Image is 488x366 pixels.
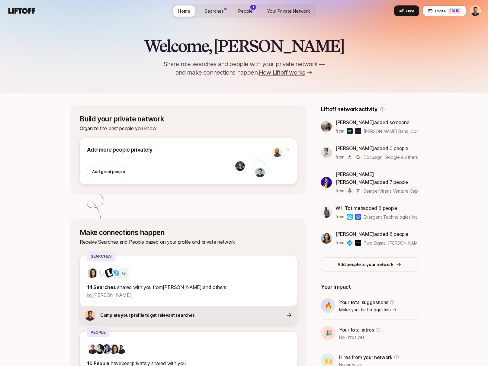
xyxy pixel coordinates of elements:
img: Monzo Bank [347,128,353,134]
p: Your total intros [339,326,374,334]
p: Make connections happen [80,228,297,237]
img: Sully.ai [112,268,121,277]
button: Add great people [87,166,130,177]
img: f3789128_d726_40af_ba80_c488df0e0488.jpg [102,344,112,354]
img: Samuel Wheatley [470,6,480,16]
button: Samuel Wheatley [470,5,481,16]
p: Share role searches and people with your private network — and make connections happen. [153,60,335,77]
span: [PERSON_NAME] [335,231,374,237]
img: 1641719278501 [235,161,245,171]
span: Home [178,8,190,14]
a: How Liftoff works [259,68,312,77]
div: + 9 [120,270,127,276]
p: from [335,213,344,220]
span: Will Totimeh [335,205,363,211]
img: 5bed2b0a_e7df_4436_8690_b8ce18a108b4.jfif [85,310,95,321]
img: 539a6eb7_bc0e_4fa2_8ad9_ee091919e8d1.jpg [95,344,104,354]
div: 🎉 [321,326,335,340]
p: added someone [335,118,418,126]
p: Complete your profile to get relevant searches [100,312,195,319]
img: Two Sigma [347,240,353,246]
img: Evergent Technologies Inc. [347,214,353,220]
p: from [335,153,344,161]
span: People [238,8,253,14]
p: 1 [253,5,254,9]
p: Searches [87,251,115,261]
img: 3f97a976_3792_4baf_b6b0_557933e89327.jpg [321,121,332,132]
div: 🔥 [321,298,335,313]
span: SemperVirens Venture Capital, FoodHealth Company & others [364,188,488,194]
img: a24d8b60_38b7_44bc_9459_9cd861be1c31.jfif [321,147,332,158]
p: People [87,327,109,337]
p: added 7 people [335,170,418,186]
img: Liftoff [104,267,115,278]
p: by [PERSON_NAME] [87,291,290,299]
p: Your total suggestions [339,298,388,306]
img: 71d7b91d_d7cb_43b4_a7ea_a9b2f2cc6e03.jpg [88,268,97,278]
a: Searches [200,5,229,17]
img: 1607399177942 [255,168,265,177]
img: 12510ea0_0700_4950_b7c5_6458afeabdd3.jpg [321,233,332,244]
a: Home [173,5,195,17]
p: Build your private network [80,115,297,123]
button: Invite10/10 [423,5,466,16]
a: Your Private Network [262,5,315,17]
span: [PERSON_NAME] Bank, Connect Ventures & others [364,129,465,134]
img: SemperVirens Venture Capital [347,188,353,194]
div: 10 /10 [448,8,461,14]
p: added 6 people [335,144,418,152]
span: Invite [435,8,445,14]
img: 71d7b91d_d7cb_43b4_a7ea_a9b2f2cc6e03.jpg [109,344,119,354]
p: Hires from your network [339,353,393,361]
img: Google [355,154,361,160]
p: from [335,187,344,194]
span: [PERSON_NAME] [335,119,374,125]
p: Receive Searches and People based on your profile and private network [80,238,297,246]
h2: Welcome, [PERSON_NAME] [144,37,344,55]
strong: 14 Searches [87,284,116,290]
p: added 8 people [335,230,418,238]
p: added 3 people [335,204,418,212]
p: Add more people privately [87,146,230,154]
img: ACg8ocKfD4J6FzG9_HAYQ9B8sLvPSEBLQEDmbHTY_vjoi9sRmV9s2RKt=s160-c [88,344,97,354]
img: BlackRock [355,240,361,246]
button: Hire [394,5,419,16]
img: aea67e6f_ae9a_43ed_8611_13ae6648ed16.jpg [321,207,332,218]
span: Searches [205,8,224,14]
img: FoodHealth Company [355,188,361,194]
span: Hire [406,8,414,14]
img: ACg8ocIkDTL3-aTJPCC6zF-UTLIXBF4K0l6XE8Bv4u6zd-KODelM=s160-c [117,344,126,354]
p: Organize the best people you know [80,124,297,132]
img: Rhode Island School of Design [355,214,361,220]
span: shared with you from [PERSON_NAME] and others [117,284,226,290]
span: Two Sigma, [PERSON_NAME] & others [364,240,418,246]
a: Make your first suggestion [339,306,397,313]
p: from [335,127,344,135]
img: Docusign [347,154,353,160]
p: No intros yet [339,334,381,341]
p: Add people to your network [338,261,393,268]
p: Your Impact [321,283,418,291]
p: Liftoff network activity [321,105,377,114]
span: Your Private Network [267,8,310,14]
button: Add people to your network [321,257,418,272]
img: Connect Ventures [355,128,361,134]
a: People1 [233,5,258,17]
img: 891135f0_4162_4ff7_9523_6dcedf045379.jpg [321,177,332,188]
span: Docusign, Google & others [364,154,418,160]
span: [PERSON_NAME] [PERSON_NAME] [335,171,374,185]
p: from [335,239,344,246]
span: How Liftoff works [259,68,305,77]
span: [PERSON_NAME] [335,145,374,151]
img: 1740843226832 [272,147,282,157]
